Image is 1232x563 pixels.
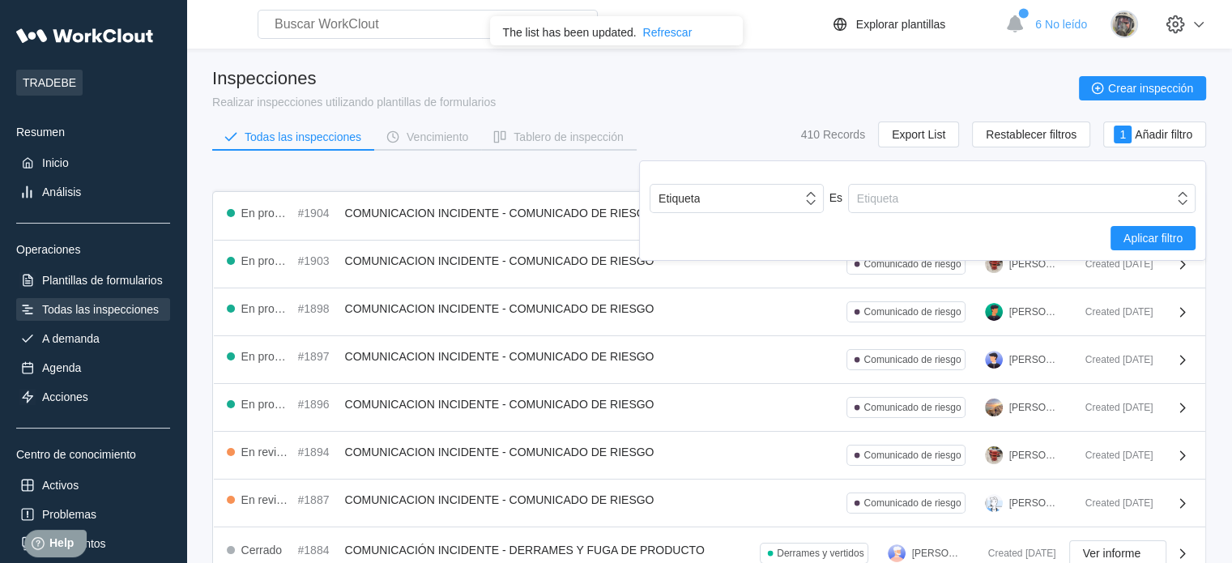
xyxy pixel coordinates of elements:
div: [PERSON_NAME] [1009,450,1059,461]
span: Restablecer filtros [986,129,1076,140]
a: Problemas [16,503,170,526]
div: En progreso [241,398,292,411]
button: Vencimiento [374,125,481,149]
span: COMUNICACION INCIDENTE - COMUNICADO DE RIESGO [345,493,654,506]
a: En progreso#1896COMUNICACION INCIDENTE - COMUNICADO DE RIESGOComunicado de riesgo[PERSON_NAME]Cre... [214,384,1205,432]
div: Cerrado [241,544,283,557]
a: Explorar plantillas [830,15,998,34]
div: #1896 [298,398,339,411]
div: Plantillas de formularios [42,274,163,287]
span: COMUNICACION INCIDENTE - COMUNICADO DE RIESGO [345,207,654,220]
div: Refrescar [643,26,693,39]
a: A demanda [16,327,170,350]
div: Comunicado de riesgo [863,497,961,509]
span: COMUNICACION INCIDENTE - COMUNICADO DE RIESGO [345,254,654,267]
a: Acciones [16,386,170,408]
img: user.png [985,303,1003,321]
div: Etiqueta [857,192,898,205]
div: Created [DATE] [1072,450,1153,461]
div: Etiqueta [659,192,700,205]
a: Todas las inspecciones [16,298,170,321]
div: Created [DATE] [1072,306,1153,318]
div: Realizar inspecciones utilizando plantillas de formularios [212,96,496,109]
div: #1887 [298,493,339,506]
a: En revisión#1894COMUNICACION INCIDENTE - COMUNICADO DE RIESGOComunicado de riesgo[PERSON_NAME]Cre... [214,432,1205,480]
img: 1649784479546.jpg [985,255,1003,273]
div: En progreso [241,254,292,267]
span: 6 No leído [1035,18,1087,31]
div: Comunicado de riesgo [863,306,961,318]
span: COMUNICACION INCIDENTE - COMUNICADO DE RIESGO [345,398,654,411]
div: 410 Records [801,128,865,141]
div: Agenda [42,361,81,374]
div: Created [DATE] [1072,354,1153,365]
span: COMUNICACION INCIDENTE - COMUNICADO DE RIESGO [345,350,654,363]
a: En progreso#1897COMUNICACION INCIDENTE - COMUNICADO DE RIESGOComunicado de riesgo[PERSON_NAME]Cre... [214,336,1205,384]
div: [PERSON_NAME] [1009,354,1059,365]
div: Inspecciones [212,68,496,89]
div: [PERSON_NAME] [912,548,962,559]
div: [PERSON_NAME] [1009,497,1059,509]
a: Agenda [16,356,170,379]
div: #1898 [298,302,339,315]
span: COMUNICACION INCIDENTE - COMUNICADO DE RIESGO [345,302,654,315]
div: Activos [42,479,79,492]
button: Crear inspección [1079,76,1206,100]
div: Comunicado de riesgo [863,402,961,413]
span: Crear inspección [1108,83,1193,94]
a: Análisis [16,181,170,203]
div: #1897 [298,350,339,363]
div: Problemas [42,508,96,521]
div: En progreso [241,350,292,363]
button: 1Añadir filtro [1103,122,1206,147]
button: Export List [878,122,959,147]
input: Buscar WorkClout [258,10,598,39]
div: Centro de conocimiento [16,448,170,461]
div: #1894 [298,446,339,459]
span: Añadir filtro [1135,129,1192,140]
a: En progreso#1903COMUNICACION INCIDENTE - COMUNICADO DE RIESGOComunicado de riesgo[PERSON_NAME]Cre... [214,241,1205,288]
img: 0f68b16a-55cd-4221-bebc-412466ceb291.jpg [985,399,1003,416]
div: Comunicado de riesgo [863,450,961,461]
a: En revisión#1887COMUNICACION INCIDENTE - COMUNICADO DE RIESGOComunicado de riesgo[PERSON_NAME]Cre... [214,480,1205,527]
span: Aplicar filtro [1123,232,1183,244]
div: #1903 [298,254,339,267]
span: COMUNICACIÓN INCIDENTE - DERRAMES Y FUGA DE PRODUCTO [345,544,705,557]
a: En progreso#1904COMUNICACION INCIDENTE - COMUNICADO DE RIESGOComunicado de riesgo[PERSON_NAME]Cre... [214,193,1205,241]
div: [PERSON_NAME] DE LOS [PERSON_NAME] [1009,306,1059,318]
div: 1 [1114,126,1132,143]
div: En progreso [241,302,292,315]
div: A demanda [42,332,100,345]
div: [PERSON_NAME] [1009,258,1059,270]
div: Derrames y vertidos [777,548,863,559]
a: Inicio [16,151,170,174]
div: Todas las inspecciones [42,303,159,316]
div: Análisis [42,186,81,198]
span: Export List [892,129,945,140]
div: #1904 [298,207,339,220]
span: Ver informe [1083,548,1141,559]
div: Created [DATE] [1072,258,1153,270]
a: Plantillas de formularios [16,269,170,292]
span: TRADEBE [16,70,83,96]
span: COMUNICACION INCIDENTE - COMUNICADO DE RIESGO [345,446,654,459]
button: Restablecer filtros [972,122,1090,147]
button: Todas las inspecciones [212,125,374,149]
div: Comunicado de riesgo [863,258,961,270]
div: En revisión [241,493,292,506]
div: Comunicado de riesgo [863,354,961,365]
button: Tablero de inspección [481,125,636,149]
div: Vencimiento [407,131,468,143]
div: En revisión [241,446,292,459]
div: Todas las inspecciones [245,131,361,143]
img: 1649784479546.jpg [985,446,1003,464]
div: Resumen [16,126,170,139]
div: Tablero de inspección [514,131,623,143]
img: 2f847459-28ef-4a61-85e4-954d408df519.jpg [1111,11,1138,38]
div: Created [DATE] [975,548,1056,559]
button: Aplicar filtro [1111,226,1196,250]
div: Explorar plantillas [856,18,946,31]
div: Operaciones [16,243,170,256]
a: En progreso#1898COMUNICACION INCIDENTE - COMUNICADO DE RIESGOComunicado de riesgo[PERSON_NAME] DE... [214,288,1205,336]
div: Es [824,184,848,212]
